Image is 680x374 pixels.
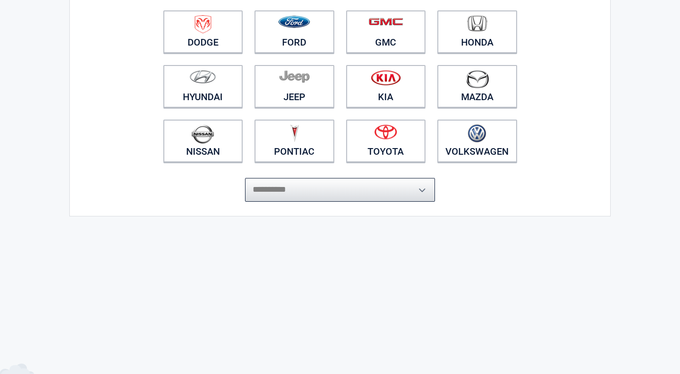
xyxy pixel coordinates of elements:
a: Honda [437,10,517,53]
a: Dodge [163,10,243,53]
img: jeep [279,70,310,83]
img: ford [278,16,310,28]
a: Pontiac [255,120,334,162]
a: Hyundai [163,65,243,108]
a: Jeep [255,65,334,108]
img: kia [371,70,401,85]
img: mazda [465,70,489,88]
a: Ford [255,10,334,53]
a: Mazda [437,65,517,108]
a: GMC [346,10,426,53]
a: Volkswagen [437,120,517,162]
img: gmc [368,18,403,26]
a: Nissan [163,120,243,162]
img: toyota [374,124,397,140]
img: hyundai [189,70,216,84]
img: nissan [191,124,214,144]
a: Toyota [346,120,426,162]
img: pontiac [290,124,299,142]
img: volkswagen [468,124,486,143]
img: honda [467,15,487,32]
img: dodge [195,15,211,34]
a: Kia [346,65,426,108]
